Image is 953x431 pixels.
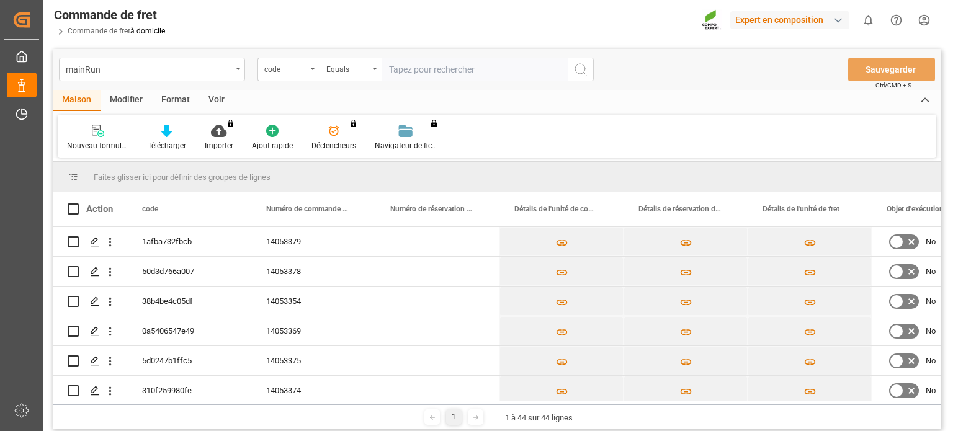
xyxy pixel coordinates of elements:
[514,205,614,213] font: Détails de l'unité de conteneur
[926,376,936,405] span: No
[266,267,301,276] font: 14053378
[390,205,488,213] font: Numéro de réservation de fret
[382,58,568,81] input: Tapez pour rechercher
[264,61,306,75] div: code
[148,141,186,150] font: Télécharger
[926,228,936,256] span: No
[252,141,293,150] font: Ajout rapide
[735,15,823,25] font: Expert en composition
[926,287,936,316] span: No
[730,8,854,32] button: Expert en composition
[257,58,320,81] button: ouvrir le menu
[142,237,192,246] font: 1afba732fbcb
[266,356,301,365] font: 14053375
[926,257,936,286] span: No
[266,296,301,306] font: 14053354
[854,6,882,34] button: afficher 0 nouvelles notifications
[66,64,101,74] font: mainRun
[702,9,722,31] img: Screenshot%202023-09-29%20at%2010.02.21.png_1712312052.png
[142,205,158,213] font: code
[142,296,193,306] font: 38b4be4c05df
[638,205,732,213] font: Détails de réservation de fret
[53,257,127,287] div: Appuyez sur ESPACE pour sélectionner cette ligne.
[926,317,936,345] span: No
[848,58,935,81] button: Sauvegarder
[320,58,382,81] button: ouvrir le menu
[54,7,157,22] font: Commande de fret
[142,386,192,395] font: 310f259980fe
[266,326,301,335] font: 14053369
[142,356,192,365] font: 5d0247b1ffc5
[266,386,301,395] font: 14053374
[568,58,594,81] button: bouton de recherche
[452,412,456,421] font: 1
[142,267,194,276] font: 50d3d766a007
[866,64,916,74] font: Sauvegarder
[53,376,127,406] div: Appuyez sur ESPACE pour sélectionner cette ligne.
[882,6,910,34] button: Centre d'aide
[130,27,165,35] a: à domicile
[94,172,271,182] font: Faites glisser ici pour définir des groupes de lignes
[67,141,134,150] font: Nouveau formulaire
[142,326,194,335] font: 0a5406547e49
[53,227,127,257] div: Appuyez sur ESPACE pour sélectionner cette ligne.
[53,316,127,346] div: Appuyez sur ESPACE pour sélectionner cette ligne.
[62,94,91,104] font: Maison
[505,413,573,422] font: 1 à 44 sur 44 lignes
[926,347,936,375] span: No
[59,58,245,81] button: ouvrir le menu
[266,237,301,246] font: 14053379
[208,94,225,104] font: Voir
[110,94,143,104] font: Modifier
[266,205,364,213] font: Numéro de commande de fret
[326,61,369,75] div: Equals
[53,287,127,316] div: Appuyez sur ESPACE pour sélectionner cette ligne.
[875,82,911,89] font: Ctrl/CMD + S
[763,205,839,213] font: Détails de l'unité de fret
[53,346,127,376] div: Appuyez sur ESPACE pour sélectionner cette ligne.
[86,203,113,215] font: Action
[161,94,190,104] font: Format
